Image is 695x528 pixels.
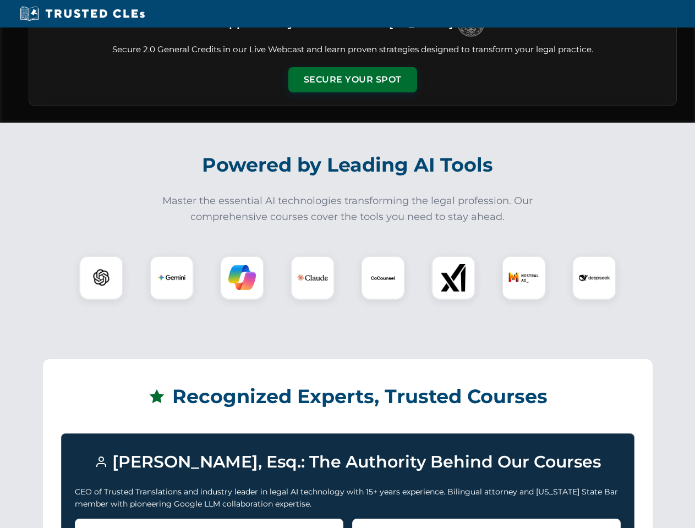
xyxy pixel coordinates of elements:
[440,264,467,291] img: xAI Logo
[361,256,405,300] div: CoCounsel
[150,256,194,300] div: Gemini
[61,377,634,416] h2: Recognized Experts, Trusted Courses
[297,262,328,293] img: Claude Logo
[291,256,335,300] div: Claude
[43,146,653,184] h2: Powered by Leading AI Tools
[220,256,264,300] div: Copilot
[79,256,123,300] div: ChatGPT
[17,5,148,22] img: Trusted CLEs
[228,264,256,291] img: Copilot Logo
[155,193,540,225] p: Master the essential AI technologies transforming the legal profession. Our comprehensive courses...
[572,256,616,300] div: DeepSeek
[431,256,475,300] div: xAI
[42,43,663,56] p: Secure 2.0 General Credits in our Live Webcast and learn proven strategies designed to transform ...
[75,447,621,477] h3: [PERSON_NAME], Esq.: The Authority Behind Our Courses
[75,486,621,510] p: CEO of Trusted Translations and industry leader in legal AI technology with 15+ years experience....
[508,262,539,293] img: Mistral AI Logo
[288,67,417,92] button: Secure Your Spot
[502,256,546,300] div: Mistral AI
[579,262,610,293] img: DeepSeek Logo
[369,264,397,291] img: CoCounsel Logo
[158,264,185,291] img: Gemini Logo
[85,262,117,294] img: ChatGPT Logo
